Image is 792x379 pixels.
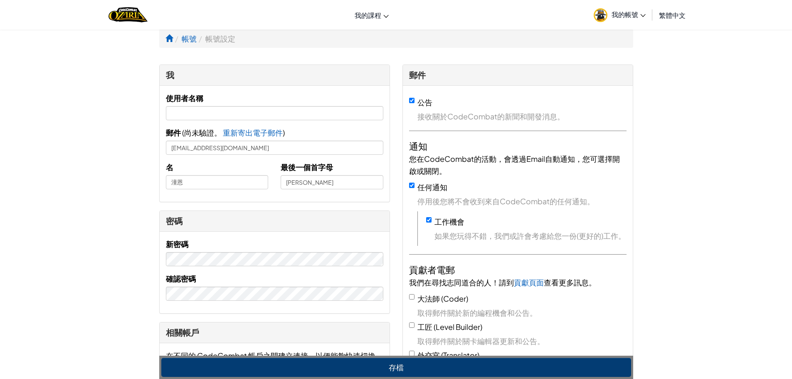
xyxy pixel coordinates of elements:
a: 帳號 [182,34,197,43]
span: ( [181,128,184,137]
label: 公告 [417,97,432,107]
a: 繁體中文 [655,4,690,26]
h4: 通知 [409,139,627,153]
span: 接收關於CodeCombat的新聞和開發消息。 [417,110,627,122]
span: 外交官 [417,350,440,360]
div: 相關帳戶 [166,327,383,339]
span: 停用後您將不會收到來自CodeCombat的任何通知。 [417,195,627,207]
span: 郵件 [166,128,181,137]
span: 重新寄出電子郵件 [223,128,283,137]
span: 查看更多訊息。 [544,277,596,287]
label: 新密碼 [166,238,188,250]
span: 大法師 [417,294,440,303]
label: 任何通知 [417,182,447,192]
span: 如果您玩得不錯，我們或許會考慮給您一份(更好的)工作。 [434,230,627,242]
span: 我的課程 [355,11,381,20]
a: Ozaria by CodeCombat logo [109,6,147,23]
label: 名 [166,161,173,173]
span: (Level Builder) [434,322,482,332]
span: 您在CodeCombat的活動，會透過Email自動通知，您可選擇開啟或關閉。 [409,154,620,176]
span: (Translator) [441,350,479,360]
li: 帳號設定 [197,32,235,45]
a: 貢獻頁面 [514,277,544,287]
div: 郵件 [409,69,627,81]
a: 我的課程 [350,4,393,26]
h4: 貢獻者電郵 [409,263,627,276]
label: 使用者名稱 [166,92,203,104]
span: 我們在尋找志同道合的人！請到 [409,277,514,287]
label: 最後一個首字母 [281,161,333,173]
span: (Coder) [441,294,468,303]
span: 尚未驗證。 [184,128,223,137]
div: 我 [166,69,383,81]
img: Home [109,6,147,23]
span: 取得郵件關於關卡編輯器更新和公告。 [417,335,627,347]
label: 工作機會 [434,217,464,226]
span: 繁體中文 [659,11,686,20]
span: ) [283,128,285,137]
span: 工匠 [417,322,432,332]
button: 存檔 [161,358,631,377]
span: 我的帳號 [612,10,646,19]
span: 取得郵件關於新的編程機會和公告。 [417,307,627,319]
a: 我的帳號 [590,2,650,28]
label: 確認密碼 [166,272,196,285]
img: avatar [594,8,607,22]
div: 密碼 [166,215,383,227]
